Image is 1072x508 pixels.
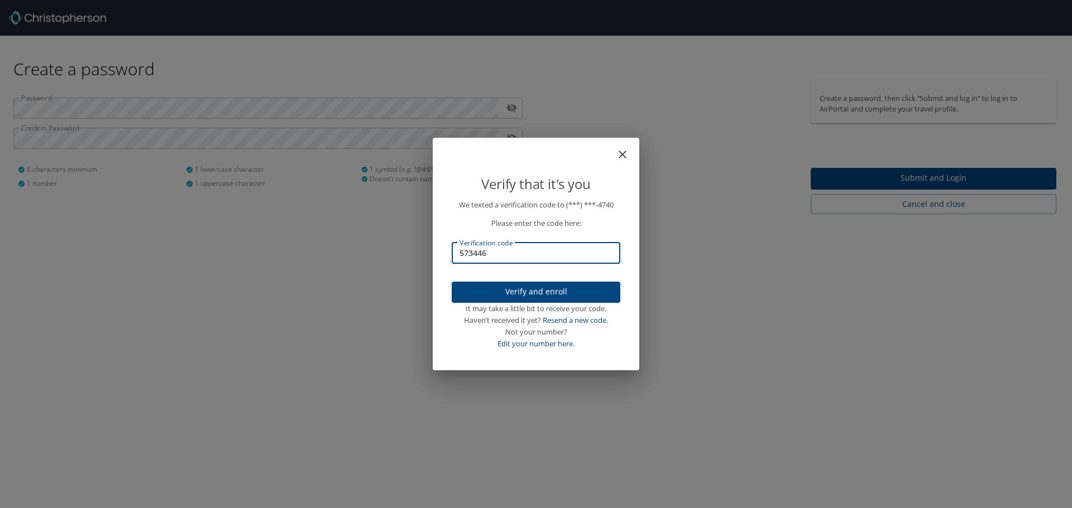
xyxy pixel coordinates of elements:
[452,282,620,303] button: Verify and enroll
[452,326,620,338] div: Not your number?
[452,315,620,326] div: Haven’t received it yet?
[452,199,620,211] p: We texted a verification code to (***) ***- 4740
[497,338,575,349] a: Edit your number here.
[452,173,620,195] p: Verify that it's you
[621,142,635,156] button: close
[452,303,620,315] div: It may take a little bit to receive your code.
[452,217,620,229] p: Please enter the code here:
[543,315,608,325] a: Resend a new code.
[461,285,611,299] span: Verify and enroll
